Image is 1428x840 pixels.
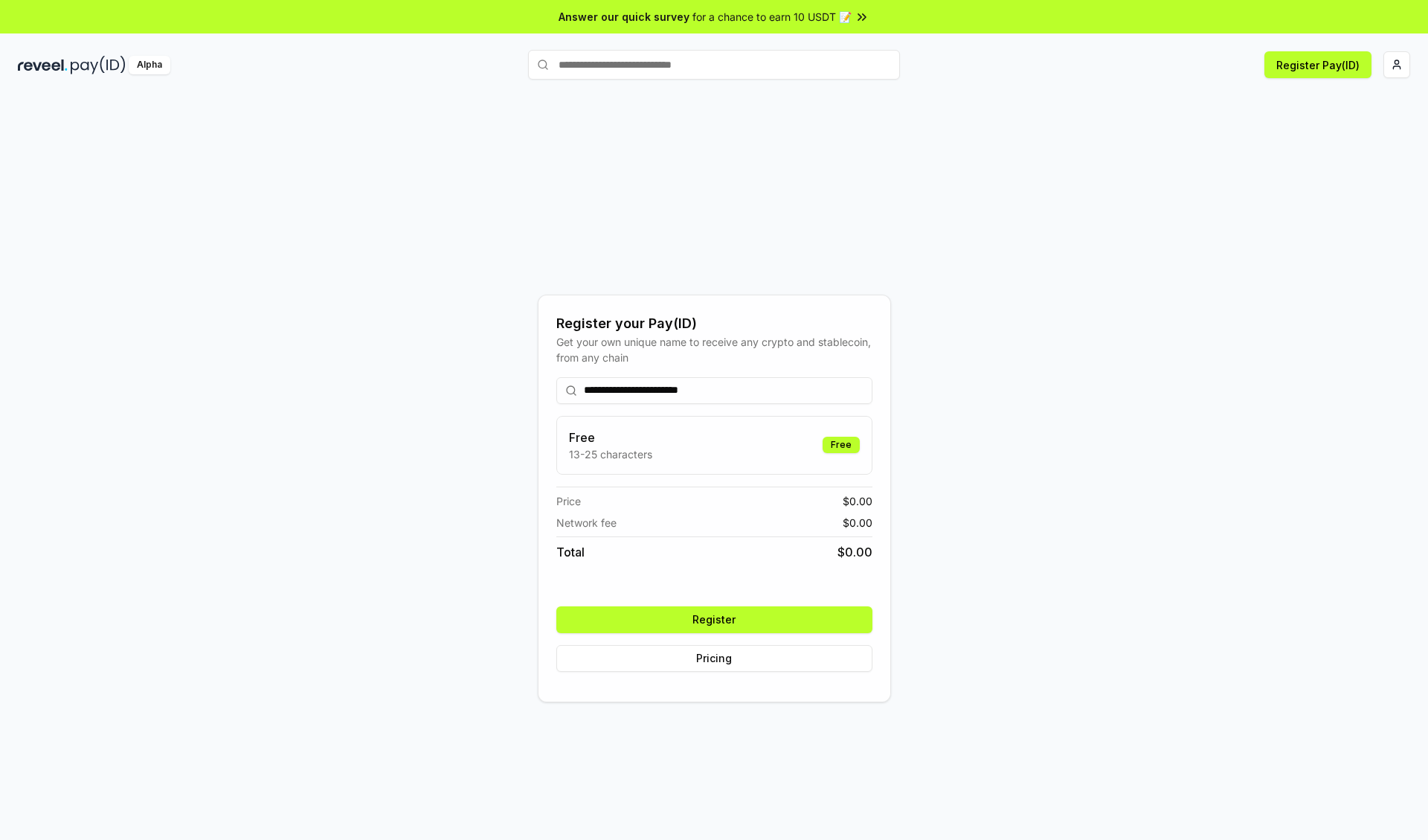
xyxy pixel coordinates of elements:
[569,429,652,446] h3: Free
[837,543,872,561] span: $ 0.00
[556,515,617,530] span: Network fee
[692,9,852,25] span: for a chance to earn 10 USDT 📝
[18,56,68,74] img: reveel_dark
[556,645,872,672] button: Pricing
[843,493,872,509] span: $ 0.00
[823,437,860,453] div: Free
[129,56,170,74] div: Alpha
[559,9,689,25] span: Answer our quick survey
[556,543,585,561] span: Total
[569,446,652,462] p: 13-25 characters
[71,56,126,74] img: pay_id
[556,334,872,365] div: Get your own unique name to receive any crypto and stablecoin, from any chain
[556,493,581,509] span: Price
[843,515,872,530] span: $ 0.00
[556,606,872,633] button: Register
[1264,51,1371,78] button: Register Pay(ID)
[556,313,872,334] div: Register your Pay(ID)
